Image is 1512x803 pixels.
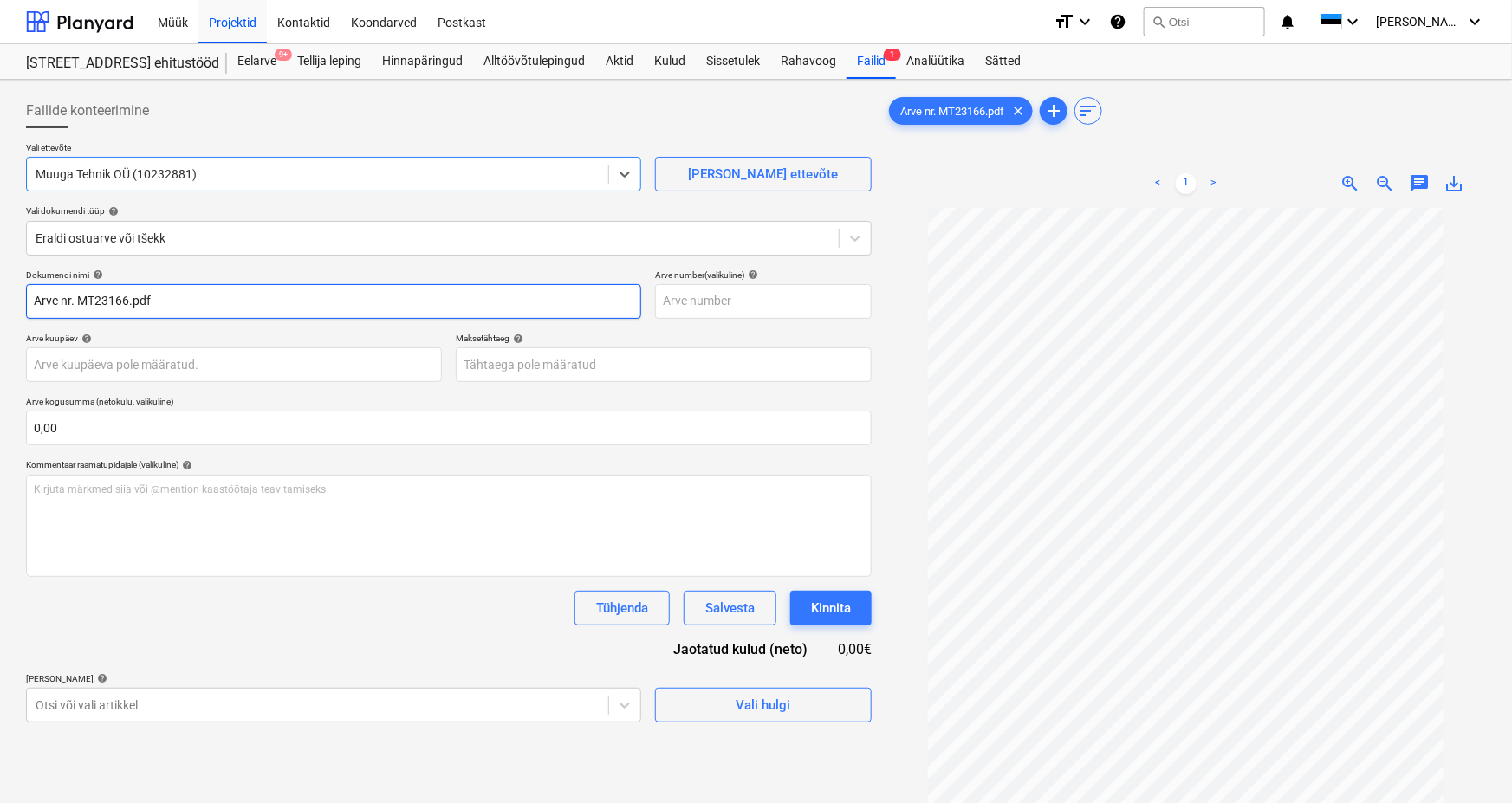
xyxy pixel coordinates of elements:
[811,597,851,619] div: Kinnita
[705,597,755,619] div: Salvesta
[595,44,644,79] a: Aktid
[26,673,641,684] div: [PERSON_NAME]
[26,205,872,217] div: Vali dokumendi tüüp
[26,333,442,344] div: Arve kuupäev
[1340,173,1361,194] span: zoom_in
[1444,173,1465,194] span: save_alt
[287,44,372,79] a: Tellija leping
[456,333,872,344] div: Maksetähtaeg
[884,49,901,61] span: 1
[26,411,872,445] input: Arve kogusumma (netokulu, valikuline)
[372,44,473,79] a: Hinnapäringud
[1425,720,1512,803] iframe: Chat Widget
[26,284,641,319] input: Dokumendi nimi
[1078,100,1099,121] span: sort
[26,396,872,411] p: Arve kogusumma (netokulu, valikuline)
[737,694,791,716] div: Vali hulgi
[655,269,872,281] div: Arve number (valikuline)
[89,269,103,280] span: help
[456,347,872,382] input: Tähtaega pole määratud
[1377,15,1463,29] span: [PERSON_NAME]
[770,44,847,79] a: Rahavoog
[689,163,839,185] div: [PERSON_NAME] ettevõte
[178,460,192,470] span: help
[1279,11,1296,32] i: notifications
[646,639,835,659] div: Jaotatud kulud (neto)
[105,206,119,217] span: help
[227,44,287,79] a: Eelarve9+
[975,44,1031,79] a: Sätted
[1109,11,1126,32] i: Abikeskus
[473,44,595,79] a: Alltöövõtulepingud
[1043,100,1064,121] span: add
[596,597,648,619] div: Tühjenda
[890,105,1015,118] span: Arve nr. MT23166.pdf
[1342,11,1363,32] i: keyboard_arrow_down
[509,334,523,344] span: help
[94,673,107,683] span: help
[744,269,758,280] span: help
[835,639,872,659] div: 0,00€
[78,334,92,344] span: help
[1410,173,1431,194] span: chat
[574,591,670,625] button: Tühjenda
[655,284,872,319] input: Arve number
[684,591,776,625] button: Salvesta
[896,44,975,79] a: Analüütika
[1176,173,1197,194] a: Page 1 is your current page
[655,157,872,191] button: [PERSON_NAME] ettevõte
[1375,173,1396,194] span: zoom_out
[1144,7,1265,36] button: Otsi
[1008,100,1029,121] span: clear
[1074,11,1095,32] i: keyboard_arrow_down
[655,688,872,722] button: Vali hulgi
[26,100,149,121] span: Failide konteerimine
[26,459,872,470] div: Kommentaar raamatupidajale (valikuline)
[26,55,206,73] div: [STREET_ADDRESS] ehitustööd
[26,142,641,157] p: Vali ettevõte
[847,44,896,79] div: Failid
[1204,173,1224,194] a: Next page
[1054,11,1074,32] i: format_size
[26,347,442,382] input: Arve kuupäeva pole määratud.
[790,591,872,625] button: Kinnita
[1148,173,1169,194] a: Previous page
[275,49,292,61] span: 9+
[696,44,770,79] a: Sissetulek
[1465,11,1486,32] i: keyboard_arrow_down
[847,44,896,79] a: Failid1
[1152,15,1165,29] span: search
[889,97,1033,125] div: Arve nr. MT23166.pdf
[227,44,287,79] div: Eelarve
[26,269,641,281] div: Dokumendi nimi
[644,44,696,79] a: Kulud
